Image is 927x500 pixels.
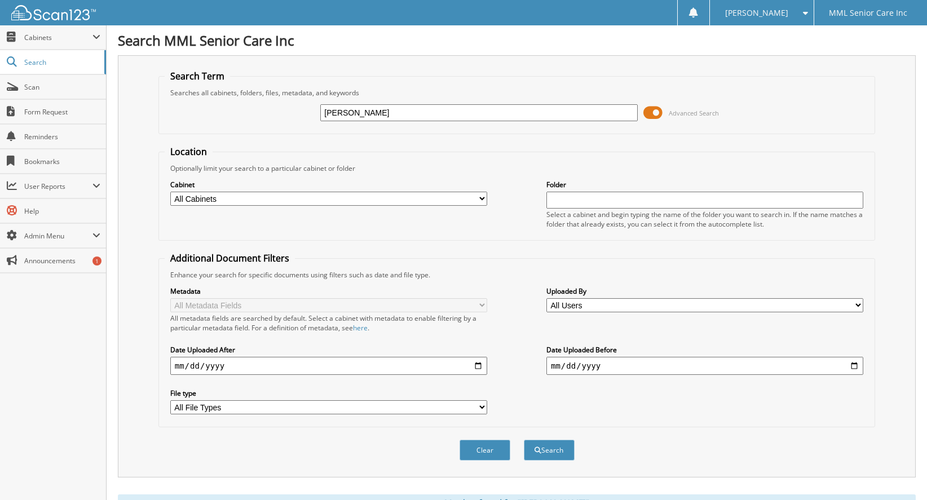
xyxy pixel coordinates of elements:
span: Scan [24,82,100,92]
label: Uploaded By [546,286,863,296]
div: Enhance your search for specific documents using filters such as date and file type. [165,270,869,280]
span: Form Request [24,107,100,117]
label: Metadata [170,286,487,296]
label: Cabinet [170,180,487,189]
label: Date Uploaded After [170,345,487,355]
button: Search [524,440,575,461]
span: MML Senior Care Inc [829,10,907,16]
span: User Reports [24,182,92,191]
span: Search [24,57,99,67]
span: Reminders [24,132,100,141]
legend: Additional Document Filters [165,252,295,264]
span: Bookmarks [24,157,100,166]
input: start [170,357,487,375]
span: Help [24,206,100,216]
input: end [546,357,863,375]
div: Searches all cabinets, folders, files, metadata, and keywords [165,88,869,98]
legend: Location [165,145,213,158]
span: [PERSON_NAME] [725,10,788,16]
label: File type [170,388,487,398]
button: Clear [460,440,510,461]
span: Advanced Search [669,109,719,117]
h1: Search MML Senior Care Inc [118,31,916,50]
div: Optionally limit your search to a particular cabinet or folder [165,163,869,173]
div: 1 [92,256,101,266]
a: here [353,323,368,333]
img: scan123-logo-white.svg [11,5,96,20]
div: All metadata fields are searched by default. Select a cabinet with metadata to enable filtering b... [170,313,487,333]
span: Announcements [24,256,100,266]
span: Cabinets [24,33,92,42]
label: Folder [546,180,863,189]
div: Select a cabinet and begin typing the name of the folder you want to search in. If the name match... [546,210,863,229]
span: Admin Menu [24,231,92,241]
label: Date Uploaded Before [546,345,863,355]
legend: Search Term [165,70,230,82]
